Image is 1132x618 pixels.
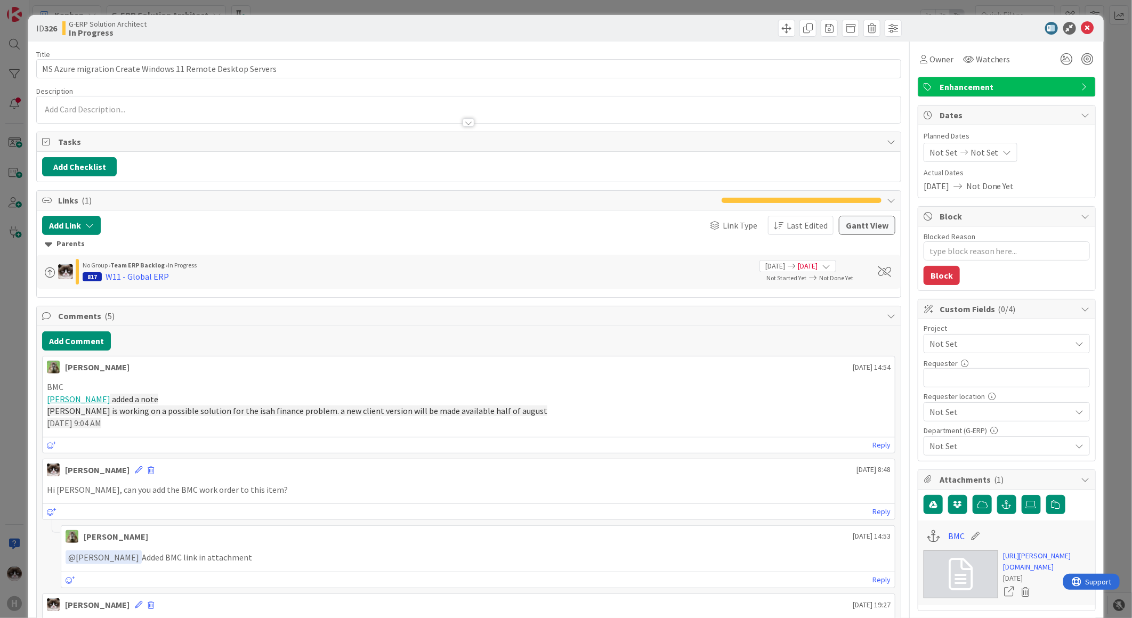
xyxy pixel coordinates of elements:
[839,216,895,235] button: Gantt View
[83,272,102,281] div: 817
[853,531,891,542] span: [DATE] 14:53
[58,135,882,148] span: Tasks
[966,180,1014,192] span: Not Done Yet
[58,264,73,279] img: Kv
[765,261,785,272] span: [DATE]
[42,157,117,176] button: Add Checklist
[853,599,891,611] span: [DATE] 19:27
[47,405,547,416] span: [PERSON_NAME] is working on a possible solution for the isah finance problem. a new client versio...
[36,86,73,96] span: Description
[104,311,115,321] span: ( 5 )
[82,195,92,206] span: ( 1 )
[47,361,60,373] img: TT
[723,219,757,232] span: Link Type
[47,418,101,428] span: [DATE] 9:04 AM
[872,505,891,518] a: Reply
[768,216,834,235] button: Last Edited
[69,28,147,37] b: In Progress
[36,50,50,59] label: Title
[940,210,1076,223] span: Block
[68,552,76,563] span: @
[924,131,1090,142] span: Planned Dates
[1004,573,1090,584] div: [DATE]
[940,473,1076,486] span: Attachments
[42,331,111,351] button: Add Comment
[872,438,891,452] a: Reply
[924,324,1090,332] div: Project
[65,361,130,373] div: [PERSON_NAME]
[998,304,1016,314] span: ( 0/4 )
[58,310,882,322] span: Comments
[47,394,110,404] a: [PERSON_NAME]
[44,23,57,34] b: 326
[929,146,958,159] span: Not Set
[83,261,110,269] span: No Group ›
[819,274,853,282] span: Not Done Yet
[65,598,130,611] div: [PERSON_NAME]
[929,336,1066,351] span: Not Set
[112,394,158,404] span: added a note
[106,270,169,283] div: W11 - Global ERP
[47,484,891,496] p: Hi [PERSON_NAME], can you add the BMC work order to this item?
[66,530,78,543] img: TT
[65,463,130,476] div: [PERSON_NAME]
[58,194,716,207] span: Links
[924,359,958,368] label: Requester
[42,216,101,235] button: Add Link
[47,598,60,611] img: Kv
[47,463,60,476] img: Kv
[929,404,1066,419] span: Not Set
[45,238,893,250] div: Parents
[110,261,168,269] b: Team ERP Backlog ›
[940,109,1076,121] span: Dates
[22,2,48,14] span: Support
[924,427,1090,434] div: Department (G-ERP)
[929,53,953,66] span: Owner
[924,167,1090,178] span: Actual Dates
[948,530,965,542] a: BMC
[929,440,1071,452] span: Not Set
[940,303,1076,315] span: Custom Fields
[872,573,891,587] a: Reply
[924,180,949,192] span: [DATE]
[66,550,891,565] p: Added BMC link in attachment
[787,219,828,232] span: Last Edited
[976,53,1010,66] span: Watchers
[36,59,901,78] input: type card name here...
[1004,550,1090,573] a: [URL][PERSON_NAME][DOMAIN_NAME]
[84,530,148,543] div: [PERSON_NAME]
[994,474,1004,485] span: ( 1 )
[924,232,975,241] label: Blocked Reason
[1004,585,1015,599] a: Open
[798,261,818,272] span: [DATE]
[940,80,1076,93] span: Enhancement
[924,393,1090,400] div: Requester location
[856,464,891,475] span: [DATE] 8:48
[36,22,57,35] span: ID
[853,362,891,373] span: [DATE] 14:54
[971,146,999,159] span: Not Set
[68,552,139,563] span: [PERSON_NAME]
[924,266,960,285] button: Block
[766,274,806,282] span: Not Started Yet
[69,20,147,28] span: G-ERP Solution Architect
[47,381,891,393] p: BMC
[168,261,197,269] span: In Progress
